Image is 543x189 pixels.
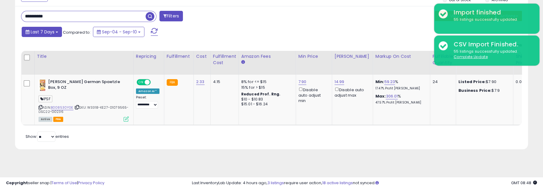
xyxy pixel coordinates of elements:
b: Business Price: [458,88,492,93]
a: 7.90 [298,79,307,85]
button: Last 7 Days [22,27,62,37]
a: 3 listings [267,180,284,186]
div: 15% for > $15 [241,85,291,90]
span: All listings currently available for purchase on Amazon [39,117,52,122]
th: The percentage added to the cost of goods (COGS) that forms the calculator for Min & Max prices. [373,51,430,75]
a: 18 active listings [322,180,353,186]
div: $10 - $10.83 [241,97,291,102]
div: Markup on Cost [375,53,427,60]
span: OFF [150,80,159,85]
div: Cost [196,53,208,60]
div: 24 [433,79,451,85]
a: B008530YGE [51,105,73,110]
p: 17.47% Profit [PERSON_NAME] [375,86,425,91]
span: | SKU: W3318-KE27-01079565-DSC22-G0236 [39,105,129,114]
div: Amazon AI * [136,88,159,94]
span: Show: entries [26,134,69,139]
b: Max: [375,93,386,99]
p: 47.57% Profit [PERSON_NAME] [375,101,425,105]
span: Last 7 Days [31,29,54,35]
b: Min: [375,79,384,85]
small: FBA [167,79,178,86]
b: Listed Price: [458,79,486,85]
div: Disable auto adjust max [335,86,368,98]
a: Terms of Use [51,180,77,186]
div: $15.01 - $16.24 [241,102,291,107]
div: Fulfillment [167,53,191,60]
a: 14.99 [335,79,344,85]
span: FBA [53,117,63,122]
div: Disable auto adjust min [298,86,327,104]
div: Last InventoryLab Update: 4 hours ago, require user action, not synced. [192,180,537,186]
div: Fulfillable Quantity [433,53,453,66]
div: Repricing [136,53,162,60]
div: 8% for <= $15 [241,79,291,85]
div: 4.15 [213,79,234,85]
div: $7.90 [458,79,508,85]
div: Min Price [298,53,329,60]
a: 306.01 [386,93,398,99]
div: % [375,94,425,105]
b: Reduced Prof. Rng. [241,91,281,97]
b: [PERSON_NAME] German Spaetzle Box, 9 OZ [48,79,121,92]
button: Sep-04 - Sep-10 [93,27,144,37]
div: ASIN: [39,79,129,121]
div: $7.9 [458,88,508,93]
span: ON [137,80,145,85]
small: Amazon Fees. [241,60,245,65]
div: Amazon Fees [241,53,293,60]
div: 55 listings successfully updated. [449,49,535,60]
div: [PERSON_NAME] [335,53,370,60]
img: 51rp53PqjRL._SL40_.jpg [39,79,47,91]
div: Fulfillment Cost [213,53,236,66]
span: Sep-04 - Sep-10 [102,29,137,35]
div: % [375,79,425,90]
span: 2025-09-18 08:48 GMT [511,180,537,186]
a: 2.33 [196,79,205,85]
div: Preset: [136,95,159,109]
div: seller snap | | [6,180,104,186]
div: CSV Import Finished. [449,40,535,49]
a: 59.23 [384,79,395,85]
button: Filters [159,11,183,21]
a: Privacy Policy [78,180,104,186]
strong: Copyright [6,180,28,186]
u: Complete Update [454,54,488,59]
div: 55 listings successfully updated. [449,17,535,23]
span: Compared to: [63,29,91,35]
div: Import finished [449,8,535,17]
div: Title [37,53,131,60]
span: IPSF [39,95,52,102]
div: 0.00 [516,79,526,85]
